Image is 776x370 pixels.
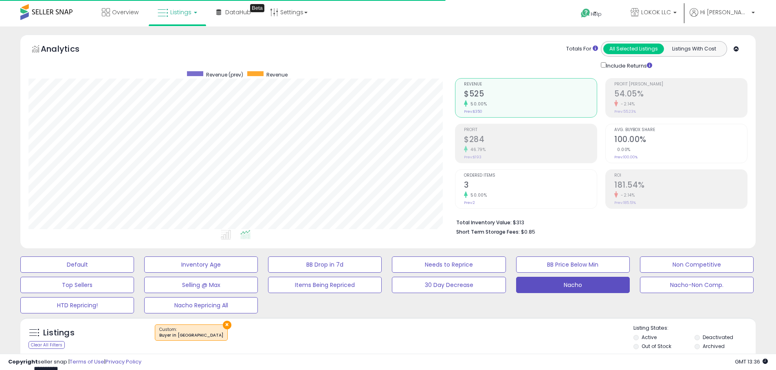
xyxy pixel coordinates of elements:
[703,334,733,341] label: Deactivated
[29,341,65,349] div: Clear All Filters
[566,45,598,53] div: Totals For
[633,324,756,332] p: Listing States:
[70,358,104,366] a: Terms of Use
[642,343,671,350] label: Out of Stock
[464,173,597,178] span: Ordered Items
[392,277,506,293] button: 30 Day Decrease
[700,8,749,16] span: Hi [PERSON_NAME]
[41,43,95,57] h5: Analytics
[106,358,141,366] a: Privacy Policy
[640,277,754,293] button: Nacho-Non Comp.
[456,219,512,226] b: Total Inventory Value:
[268,256,382,273] button: BB Drop in 7d
[464,128,597,132] span: Profit
[464,109,482,114] small: Prev: $350
[614,82,747,87] span: Profit [PERSON_NAME]
[516,256,630,273] button: BB Price Below Min
[43,327,75,339] h5: Listings
[268,277,382,293] button: Items Being Repriced
[468,192,487,198] small: 50.00%
[642,334,657,341] label: Active
[703,343,725,350] label: Archived
[456,228,520,235] b: Short Term Storage Fees:
[159,333,223,338] div: Buyer in [GEOGRAPHIC_DATA]
[521,228,535,236] span: $0.85
[580,8,591,18] i: Get Help
[266,71,288,78] span: Revenue
[144,297,258,313] button: Nacho Repricing All
[223,321,231,329] button: ×
[170,8,191,16] span: Listings
[595,61,662,70] div: Include Returns
[464,135,597,146] h2: $284
[614,89,747,100] h2: 54.05%
[225,8,251,16] span: DataHub
[614,147,631,153] small: 0.00%
[614,128,747,132] span: Avg. Buybox Share
[8,358,38,366] strong: Copyright
[20,297,134,313] button: HTD Repricing!
[641,8,671,16] span: LOKOK LLC
[614,180,747,191] h2: 181.54%
[516,277,630,293] button: Nacho
[464,155,481,160] small: Prev: $193
[144,256,258,273] button: Inventory Age
[603,44,664,54] button: All Selected Listings
[112,8,138,16] span: Overview
[614,155,638,160] small: Prev: 100.00%
[8,358,141,366] div: seller snap | |
[574,2,618,26] a: Help
[392,256,506,273] button: Needs to Reprice
[468,147,486,153] small: 46.79%
[206,71,243,78] span: Revenue (prev)
[468,101,487,107] small: 50.00%
[159,326,223,339] span: Custom:
[464,82,597,87] span: Revenue
[614,109,636,114] small: Prev: 55.23%
[614,135,747,146] h2: 100.00%
[20,256,134,273] button: Default
[20,277,134,293] button: Top Sellers
[464,89,597,100] h2: $525
[618,101,635,107] small: -2.14%
[735,358,768,366] span: 2025-10-10 13:36 GMT
[690,8,755,26] a: Hi [PERSON_NAME]
[618,192,635,198] small: -2.14%
[144,277,258,293] button: Selling @ Max
[614,173,747,178] span: ROI
[250,4,264,12] div: Tooltip anchor
[591,11,602,18] span: Help
[614,200,636,205] small: Prev: 185.51%
[464,180,597,191] h2: 3
[456,217,741,227] li: $313
[464,200,475,205] small: Prev: 2
[640,256,754,273] button: Non Competitive
[664,44,724,54] button: Listings With Cost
